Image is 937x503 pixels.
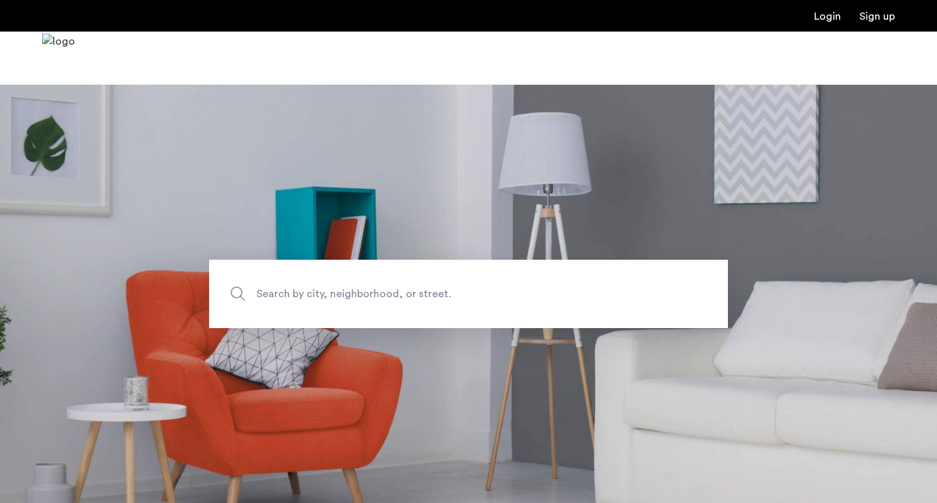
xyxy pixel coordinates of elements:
input: Apartment Search [209,260,728,328]
img: logo [42,34,75,83]
a: Registration [859,11,895,22]
a: Login [814,11,841,22]
a: Cazamio Logo [42,34,75,83]
span: Search by city, neighborhood, or street. [256,285,619,302]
